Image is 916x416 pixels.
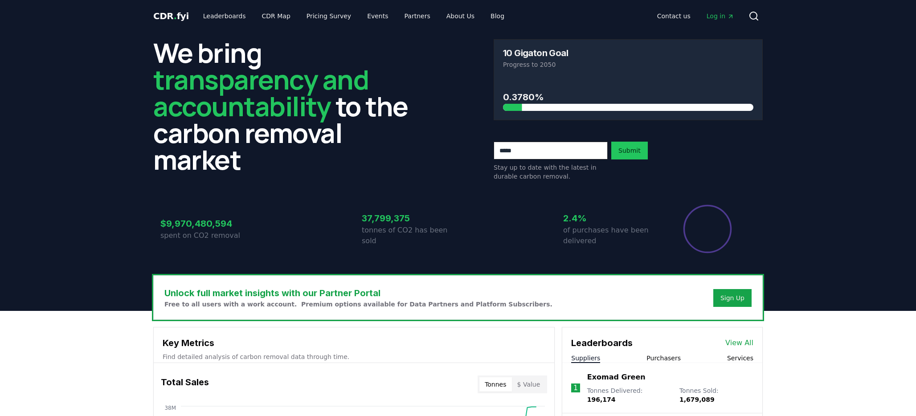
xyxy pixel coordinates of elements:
a: Contact us [650,8,698,24]
button: Sign Up [713,289,752,307]
p: Free to all users with a work account. Premium options available for Data Partners and Platform S... [164,300,552,309]
p: Stay up to date with the latest in durable carbon removal. [494,163,608,181]
a: Log in [699,8,741,24]
button: Purchasers [646,354,681,363]
span: CDR fyi [153,11,189,21]
tspan: 38M [164,405,176,411]
h3: Key Metrics [163,336,545,350]
p: of purchases have been delivered [563,225,659,246]
a: Pricing Survey [299,8,358,24]
p: Tonnes Delivered : [587,386,671,404]
span: Log in [707,12,734,20]
span: transparency and accountability [153,61,368,124]
button: $ Value [512,377,546,392]
span: 1,679,089 [679,396,715,403]
a: Partners [397,8,438,24]
a: CDR Map [255,8,298,24]
nav: Main [650,8,741,24]
span: 196,174 [587,396,616,403]
p: Progress to 2050 [503,60,753,69]
h3: 2.4% [563,212,659,225]
a: Exomad Green [587,372,646,383]
h3: Unlock full market insights with our Partner Portal [164,286,552,300]
nav: Main [196,8,511,24]
a: CDR.fyi [153,10,189,22]
button: Services [727,354,753,363]
p: Find detailed analysis of carbon removal data through time. [163,352,545,361]
h2: We bring to the carbon removal market [153,39,422,173]
h3: 37,799,375 [362,212,458,225]
h3: Leaderboards [571,336,633,350]
a: Blog [483,8,511,24]
a: Leaderboards [196,8,253,24]
a: Events [360,8,395,24]
h3: Total Sales [161,375,209,393]
div: Percentage of sales delivered [683,204,732,254]
button: Tonnes [479,377,511,392]
button: Submit [611,142,648,159]
p: spent on CO2 removal [160,230,257,241]
a: About Us [439,8,482,24]
h3: 0.3780% [503,90,753,104]
h3: 10 Gigaton Goal [503,49,568,57]
a: View All [725,338,753,348]
p: 1 [573,383,578,393]
h3: $9,970,480,594 [160,217,257,230]
a: Sign Up [720,294,744,302]
p: tonnes of CO2 has been sold [362,225,458,246]
span: . [174,11,177,21]
p: Tonnes Sold : [679,386,753,404]
button: Suppliers [571,354,600,363]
